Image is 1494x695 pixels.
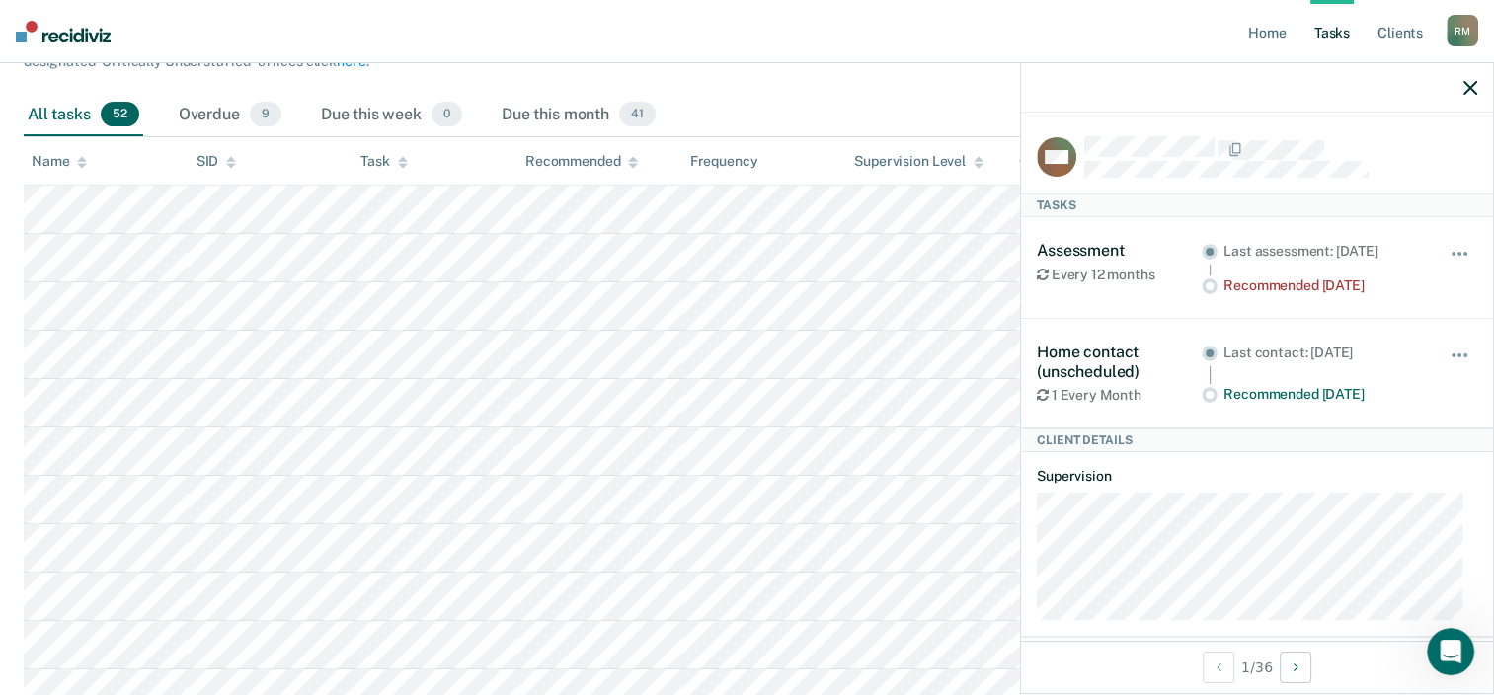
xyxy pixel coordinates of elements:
[101,102,139,127] span: 52
[1280,652,1311,683] button: Next Client
[854,153,983,170] div: Supervision Level
[175,94,285,137] div: Overdue
[197,153,237,170] div: SID
[690,153,758,170] div: Frequency
[1037,267,1202,283] div: Every 12 months
[24,4,544,69] span: The clients listed below have upcoming requirements due this month that have not yet been complet...
[1427,628,1474,675] iframe: Intercom live chat
[32,153,87,170] div: Name
[1223,345,1422,361] div: Last contact: [DATE]
[432,102,462,127] span: 0
[1037,241,1202,260] div: Assessment
[250,102,281,127] span: 9
[619,102,656,127] span: 41
[24,94,143,137] div: All tasks
[1037,468,1477,485] dt: Supervision
[525,153,638,170] div: Recommended
[360,153,407,170] div: Task
[16,21,111,42] img: Recidiviz
[1203,652,1234,683] button: Previous Client
[1037,387,1202,404] div: 1 Every Month
[317,94,466,137] div: Due this week
[1021,193,1493,217] div: Tasks
[1021,428,1493,452] div: Client Details
[1037,343,1202,380] div: Home contact (unscheduled)
[1021,641,1493,693] div: 1 / 36
[337,53,365,69] a: here
[1447,15,1478,46] div: R M
[1223,277,1422,294] div: Recommended [DATE]
[1019,153,1102,170] div: Case Type
[1223,386,1422,403] div: Recommended [DATE]
[1223,243,1422,260] div: Last assessment: [DATE]
[498,94,660,137] div: Due this month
